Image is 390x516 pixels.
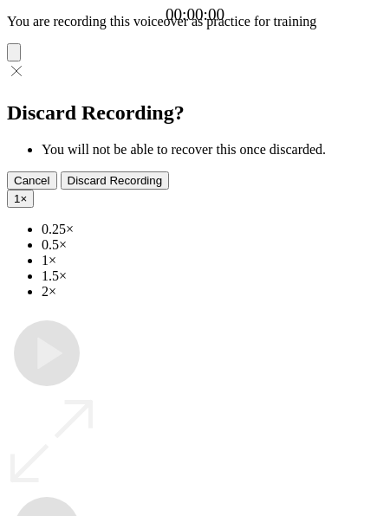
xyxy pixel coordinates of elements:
li: 1× [42,253,383,268]
li: 0.25× [42,222,383,237]
li: 2× [42,284,383,300]
p: You are recording this voiceover as practice for training [7,14,383,29]
h2: Discard Recording? [7,101,383,125]
span: 1 [14,192,20,205]
button: Cancel [7,171,57,190]
li: 0.5× [42,237,383,253]
button: Discard Recording [61,171,170,190]
button: 1× [7,190,34,208]
a: 00:00:00 [166,5,224,24]
li: 1.5× [42,268,383,284]
li: You will not be able to recover this once discarded. [42,142,383,158]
